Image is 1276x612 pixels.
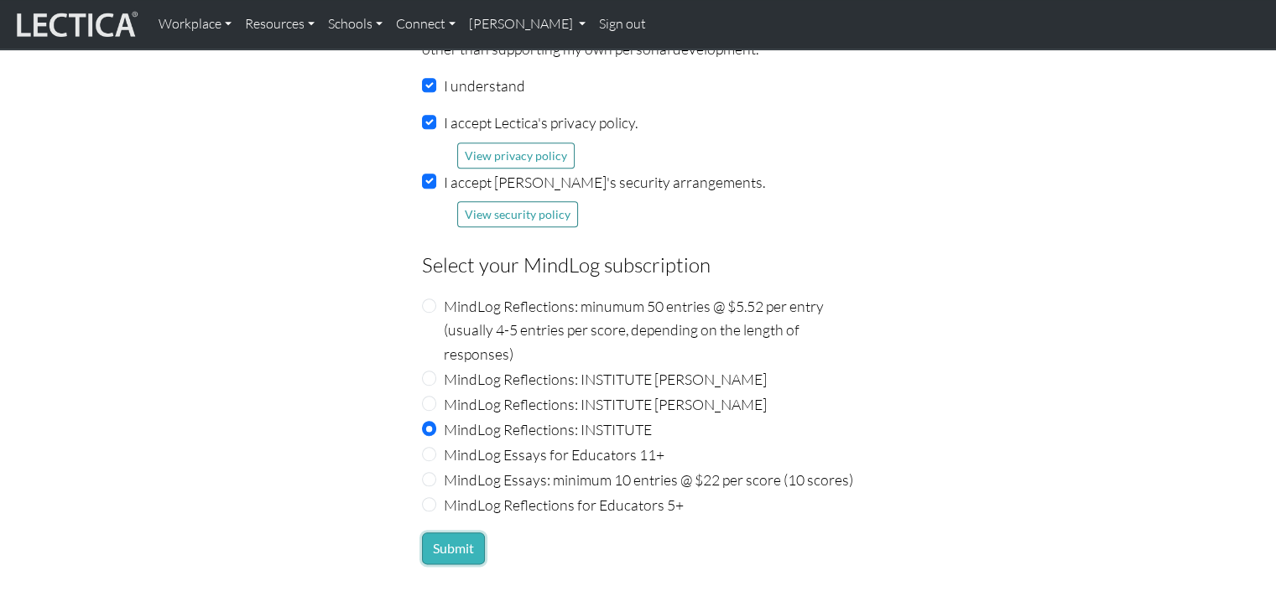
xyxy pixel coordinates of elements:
a: Workplace [152,7,238,42]
a: Sign out [592,7,653,42]
a: Resources [238,7,321,42]
label: MindLog Reflections: INSTITUTE [444,418,652,441]
label: MindLog Essays for Educators 11+ [444,443,664,466]
legend: Select your MindLog subscription [422,249,855,281]
button: Submit [422,532,485,564]
a: [PERSON_NAME] [462,7,592,42]
label: I accept [PERSON_NAME]'s security arrangements. [444,170,765,194]
button: View security policy [457,201,578,227]
label: MindLog Reflections: minumum 50 entries @ $5.52 per entry (usually 4-5 entries per score, dependi... [444,294,855,365]
label: MindLog Reflections: INSTITUTE [PERSON_NAME] [444,367,767,391]
label: MindLog Reflections: INSTITUTE [PERSON_NAME] [444,392,767,416]
label: MindLog Reflections for Educators 5+ [444,493,684,516]
label: I accept Lectica's privacy policy. [444,111,638,134]
label: MindLog Essays: minimum 10 entries @ $22 per score (10 scores) [444,468,853,491]
label: I understand [444,74,525,97]
button: View privacy policy [457,143,575,169]
a: Schools [321,7,389,42]
a: Connect [389,7,462,42]
img: lecticalive [13,8,138,40]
